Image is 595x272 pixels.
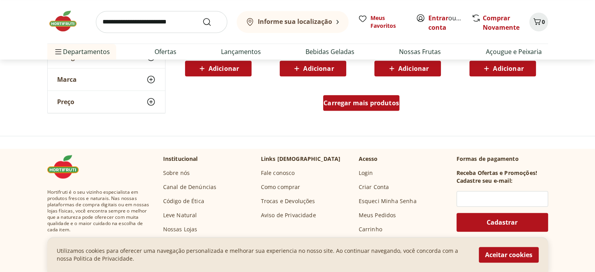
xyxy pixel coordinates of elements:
[57,247,469,263] p: Utilizamos cookies para oferecer uma navegação personalizada e melhorar sua experiencia no nosso ...
[398,65,429,72] span: Adicionar
[48,68,165,90] button: Marca
[529,13,548,31] button: Carrinho
[324,100,399,106] span: Carregar mais produtos
[485,47,541,56] a: Açougue e Peixaria
[57,98,74,106] span: Preço
[163,197,204,205] a: Código de Ética
[493,65,523,72] span: Adicionar
[261,169,295,177] a: Fale conosco
[47,189,151,233] span: Hortifruti é o seu vizinho especialista em produtos frescos e naturais. Nas nossas plataformas de...
[209,65,239,72] span: Adicionar
[163,169,190,177] a: Sobre nós
[359,155,378,163] p: Acesso
[358,14,406,30] a: Meus Favoritos
[542,18,545,25] span: 0
[163,155,198,163] p: Institucional
[155,47,176,56] a: Ofertas
[258,17,332,26] b: Informe sua localização
[54,42,110,61] span: Departamentos
[221,47,261,56] a: Lançamentos
[48,91,165,113] button: Preço
[47,155,86,178] img: Hortifruti
[483,14,520,32] a: Comprar Novamente
[163,183,217,191] a: Canal de Denúncias
[280,61,346,76] button: Adicionar
[399,47,441,56] a: Nossas Frutas
[359,183,389,191] a: Criar Conta
[359,211,396,219] a: Meus Pedidos
[237,11,349,33] button: Informe sua localização
[202,17,221,27] button: Submit Search
[261,211,316,219] a: Aviso de Privacidade
[57,76,77,83] span: Marca
[303,65,334,72] span: Adicionar
[163,225,198,233] a: Nossas Lojas
[163,211,197,219] a: Leve Natural
[457,155,548,163] p: Formas de pagamento
[261,183,300,191] a: Como comprar
[359,169,373,177] a: Login
[428,14,448,22] a: Entrar
[479,247,539,263] button: Aceitar cookies
[185,61,252,76] button: Adicionar
[323,95,399,114] a: Carregar mais produtos
[457,169,537,177] h3: Receba Ofertas e Promoções!
[261,197,315,205] a: Trocas e Devoluções
[306,47,354,56] a: Bebidas Geladas
[359,225,382,233] a: Carrinho
[96,11,227,33] input: search
[428,13,463,32] span: ou
[428,14,471,32] a: Criar conta
[54,42,63,61] button: Menu
[457,177,512,185] h3: Cadastre seu e-mail:
[359,197,417,205] a: Esqueci Minha Senha
[487,219,518,225] span: Cadastrar
[261,155,341,163] p: Links [DEMOGRAPHIC_DATA]
[47,9,86,33] img: Hortifruti
[374,61,441,76] button: Adicionar
[457,213,548,232] button: Cadastrar
[469,61,536,76] button: Adicionar
[370,14,406,30] span: Meus Favoritos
